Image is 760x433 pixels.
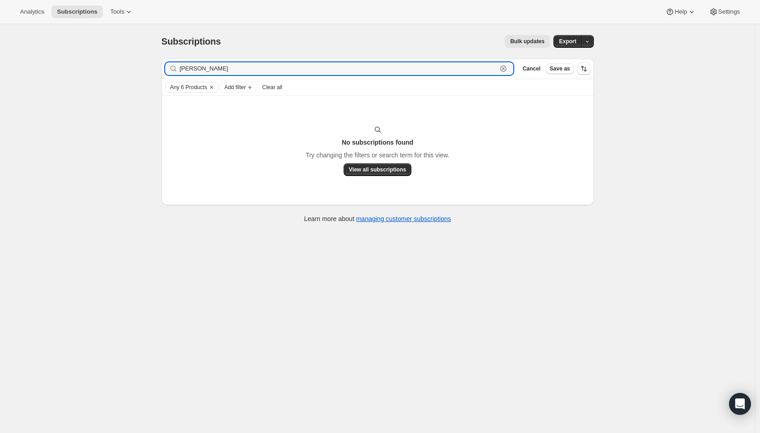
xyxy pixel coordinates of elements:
[349,166,406,173] span: View all subscriptions
[546,63,574,74] button: Save as
[105,5,139,18] button: Tools
[304,214,451,223] p: Learn more about
[166,82,207,92] button: Any 6 Products
[15,5,50,18] button: Analytics
[110,8,124,15] span: Tools
[258,82,286,93] button: Clear all
[20,8,44,15] span: Analytics
[344,163,412,176] button: View all subscriptions
[170,84,207,91] span: Any 6 Products
[729,393,751,415] div: Open Intercom Messenger
[220,82,257,93] button: Add filter
[51,5,103,18] button: Subscriptions
[660,5,701,18] button: Help
[57,8,97,15] span: Subscriptions
[674,8,687,15] span: Help
[356,215,451,222] a: managing customer subscriptions
[207,82,216,92] button: Clear
[342,138,413,147] h3: No subscriptions found
[578,62,590,75] button: Sort the results
[522,65,540,72] span: Cancel
[505,35,550,48] button: Bulk updates
[550,65,570,72] span: Save as
[162,36,221,46] span: Subscriptions
[553,35,582,48] button: Export
[499,64,508,73] button: Clear
[180,62,497,75] input: Filter subscribers
[224,84,246,91] span: Add filter
[262,84,282,91] span: Clear all
[559,38,576,45] span: Export
[519,63,544,74] button: Cancel
[718,8,740,15] span: Settings
[510,38,544,45] span: Bulk updates
[305,151,449,160] p: Try changing the filters or search term for this view.
[704,5,745,18] button: Settings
